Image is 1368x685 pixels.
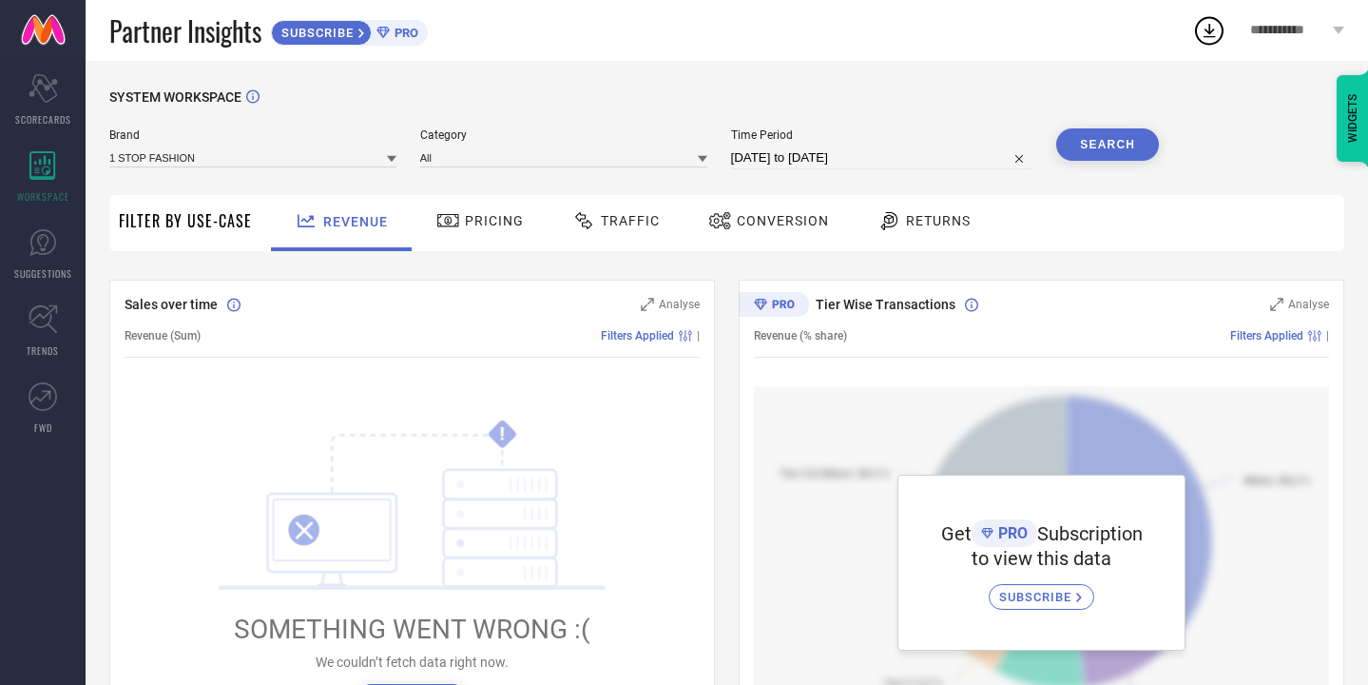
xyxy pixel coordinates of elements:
[972,547,1111,570] span: to view this data
[999,590,1076,604] span: SUBSCRIBE
[754,329,847,342] span: Revenue (% share)
[500,423,505,445] tspan: !
[1056,128,1159,161] button: Search
[1037,522,1143,545] span: Subscription
[109,89,241,105] span: SYSTEM WORKSPACE
[17,189,69,204] span: WORKSPACE
[119,209,252,232] span: Filter By Use-Case
[125,329,201,342] span: Revenue (Sum)
[323,214,388,229] span: Revenue
[14,266,72,281] span: SUGGESTIONS
[1230,329,1303,342] span: Filters Applied
[125,297,218,312] span: Sales over time
[15,112,71,127] span: SCORECARDS
[697,329,700,342] span: |
[27,343,59,358] span: TRENDS
[1326,329,1329,342] span: |
[109,11,261,50] span: Partner Insights
[993,524,1028,542] span: PRO
[1270,298,1283,311] svg: Zoom
[739,292,809,321] div: Premium
[390,26,418,40] span: PRO
[737,213,829,228] span: Conversion
[1288,298,1329,311] span: Analyse
[659,298,700,311] span: Analyse
[601,213,660,228] span: Traffic
[316,655,509,670] span: We couldn’t fetch data right now.
[234,614,590,645] span: SOMETHING WENT WRONG :(
[272,26,358,40] span: SUBSCRIBE
[109,128,396,142] span: Brand
[731,147,1033,169] input: Select time period
[906,213,971,228] span: Returns
[601,329,674,342] span: Filters Applied
[941,522,972,545] span: Get
[420,128,707,142] span: Category
[465,213,524,228] span: Pricing
[989,570,1094,610] a: SUBSCRIBE
[1192,13,1226,48] div: Open download list
[731,128,1033,142] span: Time Period
[641,298,654,311] svg: Zoom
[34,421,52,435] span: FWD
[816,297,955,312] span: Tier Wise Transactions
[271,15,428,46] a: SUBSCRIBEPRO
